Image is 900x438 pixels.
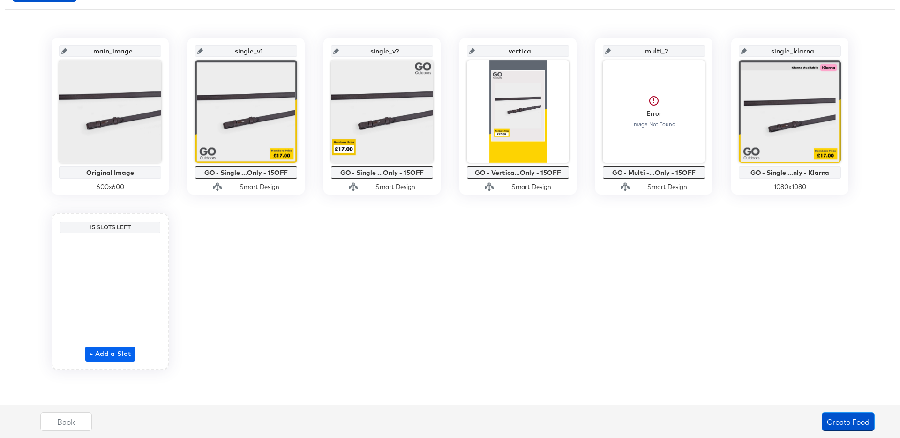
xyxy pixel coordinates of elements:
div: GO - Single ...Only - 15OFF [333,169,431,176]
button: Back [40,412,92,431]
div: GO - Single ...nly - Klarna [741,169,839,176]
button: + Add a Slot [85,347,135,362]
div: Smart Design [375,182,415,191]
div: Smart Design [240,182,279,191]
div: 15 Slots Left [62,224,158,231]
div: Original Image [61,169,159,176]
div: GO - Multi -...Only - 15OFF [605,169,703,176]
button: Create Feed [822,412,875,431]
div: 600 x 600 [59,182,161,191]
div: Smart Design [511,182,551,191]
div: Smart Design [647,182,687,191]
div: GO - Vertica...Only - 15OFF [469,169,567,176]
div: GO - Single ...Only - 15OFF [197,169,295,176]
div: 1080 x 1080 [739,182,841,191]
span: + Add a Slot [89,348,131,360]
